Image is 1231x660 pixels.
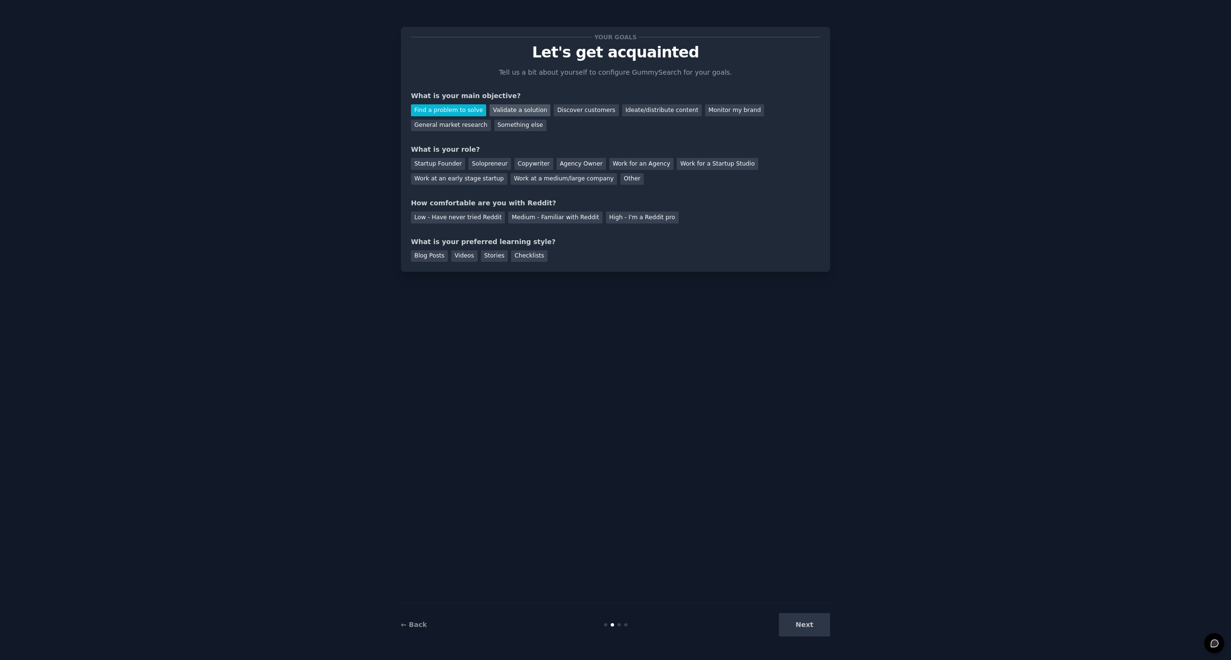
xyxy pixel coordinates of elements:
[451,250,478,262] div: Videos
[411,44,820,61] p: Let's get acquainted
[511,173,617,185] div: Work at a medium/large company
[411,173,507,185] div: Work at an early stage startup
[411,250,448,262] div: Blog Posts
[511,250,547,262] div: Checklists
[411,120,491,132] div: General market research
[557,158,606,170] div: Agency Owner
[554,104,618,116] div: Discover customers
[622,104,702,116] div: Ideate/distribute content
[705,104,764,116] div: Monitor my brand
[606,212,679,224] div: High - I'm a Reddit pro
[609,158,673,170] div: Work for an Agency
[514,158,553,170] div: Copywriter
[401,621,427,628] a: ← Back
[411,91,820,101] div: What is your main objective?
[411,212,505,224] div: Low - Have never tried Reddit
[411,145,820,155] div: What is your role?
[468,158,511,170] div: Solopreneur
[593,32,638,42] span: Your goals
[490,104,550,116] div: Validate a solution
[620,173,644,185] div: Other
[411,104,486,116] div: Find a problem to solve
[481,250,508,262] div: Stories
[494,120,547,132] div: Something else
[495,67,736,78] p: Tell us a bit about yourself to configure GummySearch for your goals.
[411,237,820,247] div: What is your preferred learning style?
[677,158,758,170] div: Work for a Startup Studio
[508,212,602,224] div: Medium - Familiar with Reddit
[411,158,465,170] div: Startup Founder
[411,198,820,208] div: How comfortable are you with Reddit?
